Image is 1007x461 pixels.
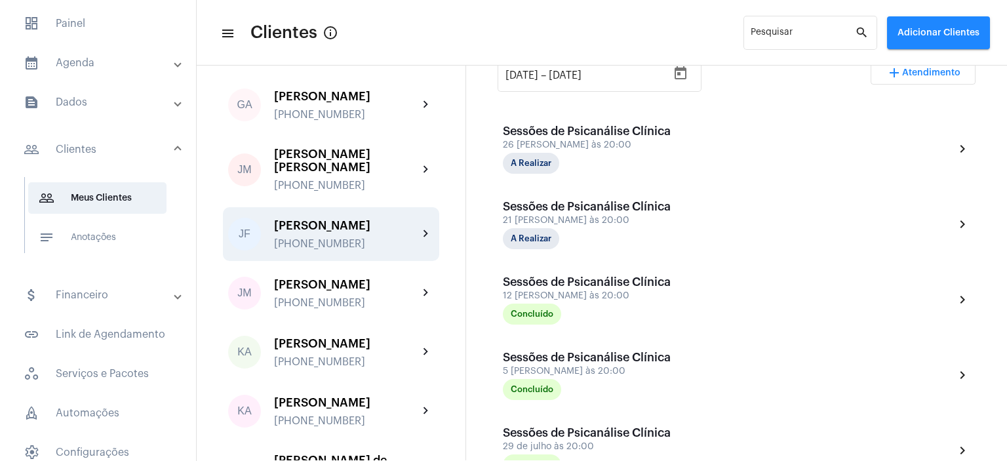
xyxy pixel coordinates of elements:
mat-icon: chevron_right [418,226,434,242]
span: Atendimento [902,68,960,77]
div: 26 [PERSON_NAME] às 20:00 [503,140,671,150]
div: KA [228,336,261,369]
div: Sessões de Psicanálise Clínica [503,200,671,213]
mat-icon: sidenav icon [39,230,54,245]
div: [PHONE_NUMBER] [274,180,418,191]
div: [PHONE_NUMBER] [274,238,418,250]
div: Sessões de Psicanálise Clínica [503,351,671,364]
div: 12 [PERSON_NAME] às 20:00 [503,291,671,301]
mat-chip: A Realizar [503,228,559,249]
mat-expansion-panel-header: sidenav iconAgenda [8,47,196,79]
div: [PERSON_NAME] [274,396,418,409]
div: 5 [PERSON_NAME] às 20:00 [503,367,671,376]
span: Link de Agendamento [13,319,183,350]
span: sidenav icon [24,445,39,460]
div: JM [228,277,261,310]
div: [PHONE_NUMBER] [274,356,418,368]
mat-expansion-panel-header: sidenav iconFinanceiro [8,279,196,311]
div: Sessões de Psicanálise Clínica [503,275,671,289]
span: sidenav icon [24,405,39,421]
mat-icon: add [886,65,902,81]
mat-icon: sidenav icon [24,287,39,303]
mat-icon: Button that displays a tooltip when focused or hovered over [323,25,338,41]
mat-icon: sidenav icon [24,94,39,110]
mat-expansion-panel-header: sidenav iconClientes [8,129,196,170]
mat-icon: sidenav icon [24,55,39,71]
mat-chip: Concluído [503,304,561,325]
span: Anotações [28,222,167,253]
mat-icon: chevron_right [955,292,970,308]
div: [PERSON_NAME] [274,278,418,291]
span: Serviços e Pacotes [13,358,183,390]
div: [PHONE_NUMBER] [274,415,418,427]
input: Data do fim [549,70,627,81]
span: sidenav icon [24,366,39,382]
mat-icon: search [855,25,871,41]
div: Sessões de Psicanálise Clínica [503,125,671,138]
div: [PHONE_NUMBER] [274,109,418,121]
button: Button that displays a tooltip when focused or hovered over [317,20,344,46]
div: [PERSON_NAME] [PERSON_NAME] [274,148,418,174]
span: – [541,70,546,81]
mat-panel-title: Dados [24,94,175,110]
mat-chip: Concluído [503,379,561,400]
mat-icon: chevron_right [955,216,970,232]
mat-icon: chevron_right [418,285,434,301]
div: [PERSON_NAME] [274,337,418,350]
input: Data de início [505,70,538,81]
button: Open calendar [667,60,694,87]
mat-icon: chevron_right [955,141,970,157]
mat-icon: chevron_right [418,162,434,178]
div: [PERSON_NAME] [274,219,418,232]
span: Automações [13,397,183,429]
mat-icon: chevron_right [955,367,970,383]
div: 29 de julho às 20:00 [503,442,671,452]
mat-icon: sidenav icon [24,327,39,342]
span: Clientes [250,22,317,43]
mat-chip: A Realizar [503,153,559,174]
mat-icon: chevron_right [418,344,434,360]
mat-icon: chevron_right [418,97,434,113]
span: Meus Clientes [28,182,167,214]
mat-icon: chevron_right [955,443,970,458]
span: Adicionar Clientes [898,28,979,37]
div: Sessões de Psicanálise Clínica [503,426,671,439]
mat-panel-title: Agenda [24,55,175,71]
span: Painel [13,8,183,39]
button: Adicionar Atendimento [871,61,976,85]
mat-icon: sidenav icon [39,190,54,206]
mat-icon: sidenav icon [220,26,233,41]
mat-panel-title: Financeiro [24,287,175,303]
input: Pesquisar [751,30,855,41]
div: JF [228,218,261,251]
mat-expansion-panel-header: sidenav iconDados [8,87,196,118]
div: sidenav iconClientes [8,170,196,271]
div: [PERSON_NAME] [274,90,418,103]
mat-icon: chevron_right [418,403,434,419]
div: GA [228,89,261,121]
div: 21 [PERSON_NAME] às 20:00 [503,216,671,226]
div: JM [228,153,261,186]
mat-panel-title: Clientes [24,142,175,157]
span: sidenav icon [24,16,39,31]
div: [PHONE_NUMBER] [274,297,418,309]
mat-icon: sidenav icon [24,142,39,157]
div: KA [228,395,261,428]
button: Adicionar Clientes [887,16,990,49]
